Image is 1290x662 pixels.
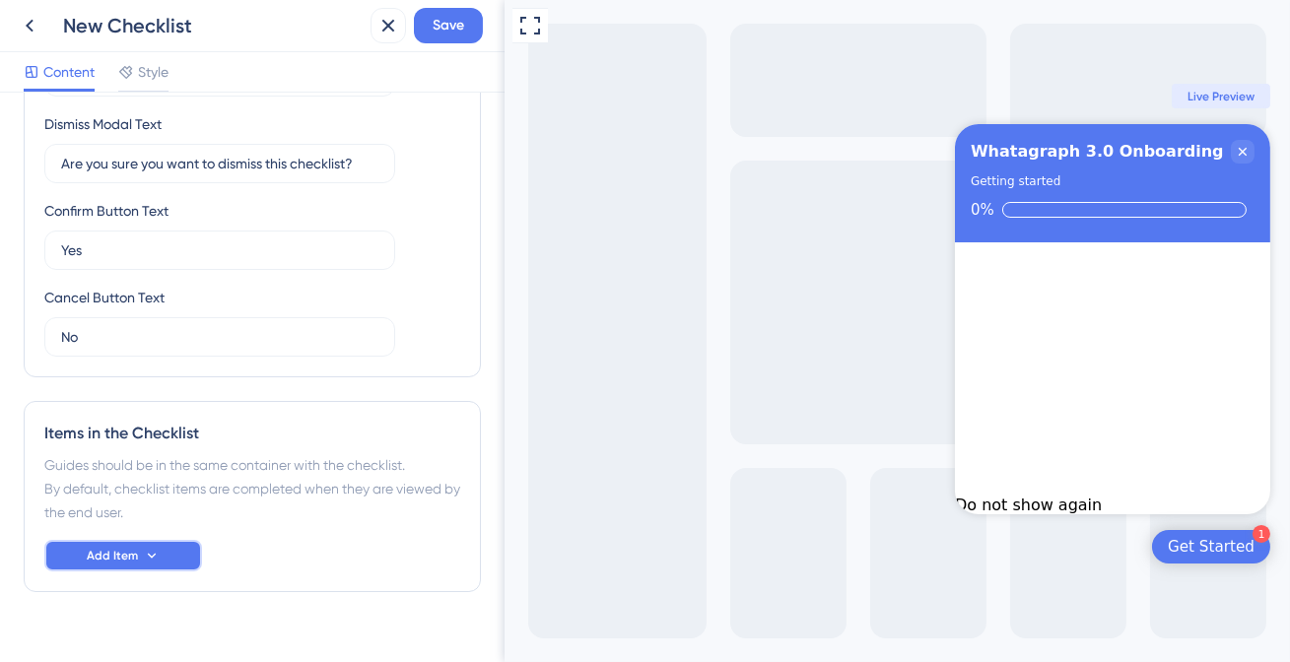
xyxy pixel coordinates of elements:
[61,326,378,348] input: Type the value
[433,14,464,37] span: Save
[466,171,556,191] div: Getting started
[61,239,378,261] input: Type the value
[44,540,202,571] button: Add Item
[87,548,138,563] span: Add Item
[466,201,750,219] div: Checklist progress: 0%
[61,153,378,174] input: Type the value
[748,525,766,543] div: 1
[663,537,750,557] div: Get Started
[44,422,460,445] div: Items in the Checklist
[450,124,766,514] div: Checklist Container
[44,453,460,524] div: Guides should be in the same container with the checklist. By default, checklist items are comple...
[44,199,169,223] div: Confirm Button Text
[414,8,483,43] button: Save
[63,12,363,39] div: New Checklist
[683,89,750,104] span: Live Preview
[466,201,490,219] div: 0%
[726,140,750,164] div: Close Checklist
[466,140,719,164] div: Whatagraph 3.0 Onboarding
[44,286,165,309] div: Cancel Button Text
[450,496,766,514] div: Do not show again
[138,60,169,84] span: Style
[44,112,162,136] div: Dismiss Modal Text
[43,60,95,84] span: Content
[647,530,766,563] div: Open Get Started checklist, remaining modules: 1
